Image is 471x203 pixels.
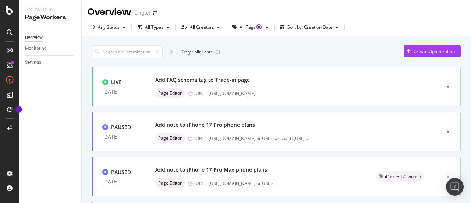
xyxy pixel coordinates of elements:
[111,168,131,176] div: PAUSED
[153,10,157,15] div: arrow-right-arrow-left
[155,76,250,84] div: Add FAQ schema tag to Trade-in page
[414,48,455,55] div: Create Optimization
[155,88,185,98] div: neutral label
[155,166,267,174] div: Add note to iPhone 17 Pro Max phone plans
[181,49,213,55] div: Only Split Tests
[25,6,75,13] div: Activation
[178,21,223,33] button: All Creators
[155,133,185,143] div: neutral label
[88,21,128,33] button: Any Status
[25,45,76,52] a: Monitoring
[240,25,262,29] div: All Tags
[25,13,75,22] div: PageWorkers
[25,59,76,66] a: Settings
[92,45,163,58] input: Search an Optimization
[25,45,47,52] div: Monitoring
[229,21,271,33] button: All TagsTooltip anchor
[158,136,182,140] span: Page Editor
[134,9,150,17] div: Singtel
[214,48,220,56] div: ( 0 )
[273,180,277,186] span: ...
[102,89,137,95] div: [DATE]
[287,25,333,29] div: Sort by: Creation Date
[446,178,464,196] div: Open Intercom Messenger
[158,91,182,95] span: Page Editor
[15,106,22,113] div: Tooltip anchor
[404,45,461,57] button: Create Optimization
[277,21,341,33] button: Sort by: Creation Date
[145,25,163,29] div: All Types
[102,134,137,140] div: [DATE]
[98,25,120,29] div: Any Status
[196,180,277,186] div: URL = [URL][DOMAIN_NAME] or URL s
[190,25,214,29] div: All Creators
[158,181,182,185] span: Page Editor
[385,174,421,179] span: iPhone 17 Launch
[155,178,185,188] div: neutral label
[25,59,41,66] div: Settings
[25,34,76,42] a: Overview
[111,123,131,131] div: PAUSED
[102,179,137,185] div: [DATE]
[88,6,131,18] div: Overview
[111,78,122,86] div: LIVE
[196,90,409,97] div: URL = [URL][DOMAIN_NAME]
[256,24,262,30] div: Tooltip anchor
[135,21,172,33] button: All Types
[196,135,309,141] div: URL = [URL][DOMAIN_NAME] or URL starts with [URL].
[376,171,424,182] div: neutral label
[306,135,309,141] span: ...
[155,121,255,129] div: Add note to iPhone 17 Pro phone plans
[25,34,43,42] div: Overview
